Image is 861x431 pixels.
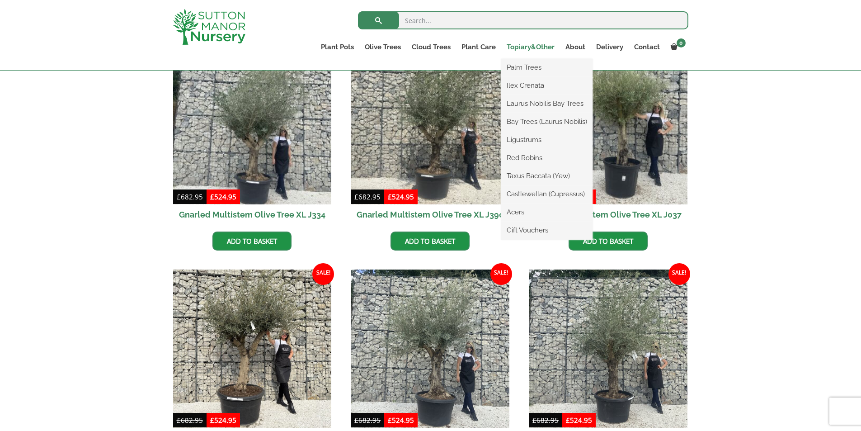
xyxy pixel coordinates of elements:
a: Sale! Gnarled Multistem Olive Tree XL J334 [173,46,332,225]
a: Laurus Nobilis Bay Trees [501,97,593,110]
bdi: 682.95 [354,192,381,201]
span: 0 [677,38,686,47]
span: £ [210,192,214,201]
img: Gnarled Multistem Olive Tree XL J309 [173,270,332,428]
img: logo [173,9,245,45]
img: Gnarled Multistem Olive Tree XL J037 [529,46,687,204]
span: £ [210,416,214,425]
h2: Gnarled Multistem Olive Tree XL J390 [351,204,509,225]
a: Gift Vouchers [501,223,593,237]
span: £ [354,192,358,201]
a: Red Robins [501,151,593,165]
span: Sale! [668,263,690,285]
bdi: 524.95 [388,416,414,425]
a: Delivery [591,41,629,53]
img: Gnarled Multistem Olive Tree XL J334 [173,46,332,204]
input: Search... [358,11,688,29]
span: £ [177,416,181,425]
a: Sale! Gnarled Multistem Olive Tree XL J390 [351,46,509,225]
a: Cloud Trees [406,41,456,53]
a: Taxus Baccata (Yew) [501,169,593,183]
a: Add to basket: “Gnarled Multistem Olive Tree XL J037” [569,232,648,251]
a: Topiary&Other [501,41,560,53]
span: Sale! [312,263,334,285]
span: £ [177,192,181,201]
a: Plant Care [456,41,501,53]
a: Ligustrums [501,133,593,147]
a: Add to basket: “Gnarled Multistem Olive Tree XL J334” [212,232,292,251]
bdi: 524.95 [566,416,592,425]
a: Ilex Crenata [501,79,593,92]
h2: Gnarled Multistem Olive Tree XL J334 [173,204,332,225]
span: £ [566,416,570,425]
a: Bay Trees (Laurus Nobilis) [501,115,593,128]
bdi: 682.95 [177,416,203,425]
a: Castlewellan (Cupressus) [501,187,593,201]
a: Contact [629,41,665,53]
span: £ [388,192,392,201]
img: Gnarled Multistem Olive Tree XL J312 [529,270,687,428]
bdi: 682.95 [354,416,381,425]
bdi: 524.95 [210,416,236,425]
a: About [560,41,591,53]
a: Palm Trees [501,61,593,74]
span: £ [532,416,536,425]
a: Plant Pots [315,41,359,53]
a: 0 [665,41,688,53]
bdi: 524.95 [210,192,236,201]
img: Gnarled Multistem Olive Tree XL J390 [351,46,509,204]
span: £ [388,416,392,425]
span: £ [354,416,358,425]
img: Gnarled Multistem Olive Tree XL J310 [351,270,509,428]
a: Acers [501,205,593,219]
bdi: 682.95 [532,416,559,425]
h2: Gnarled Multistem Olive Tree XL J037 [529,204,687,225]
bdi: 682.95 [177,192,203,201]
a: Olive Trees [359,41,406,53]
a: Sale! Gnarled Multistem Olive Tree XL J037 [529,46,687,225]
bdi: 524.95 [388,192,414,201]
a: Add to basket: “Gnarled Multistem Olive Tree XL J390” [391,232,470,251]
span: Sale! [490,263,512,285]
